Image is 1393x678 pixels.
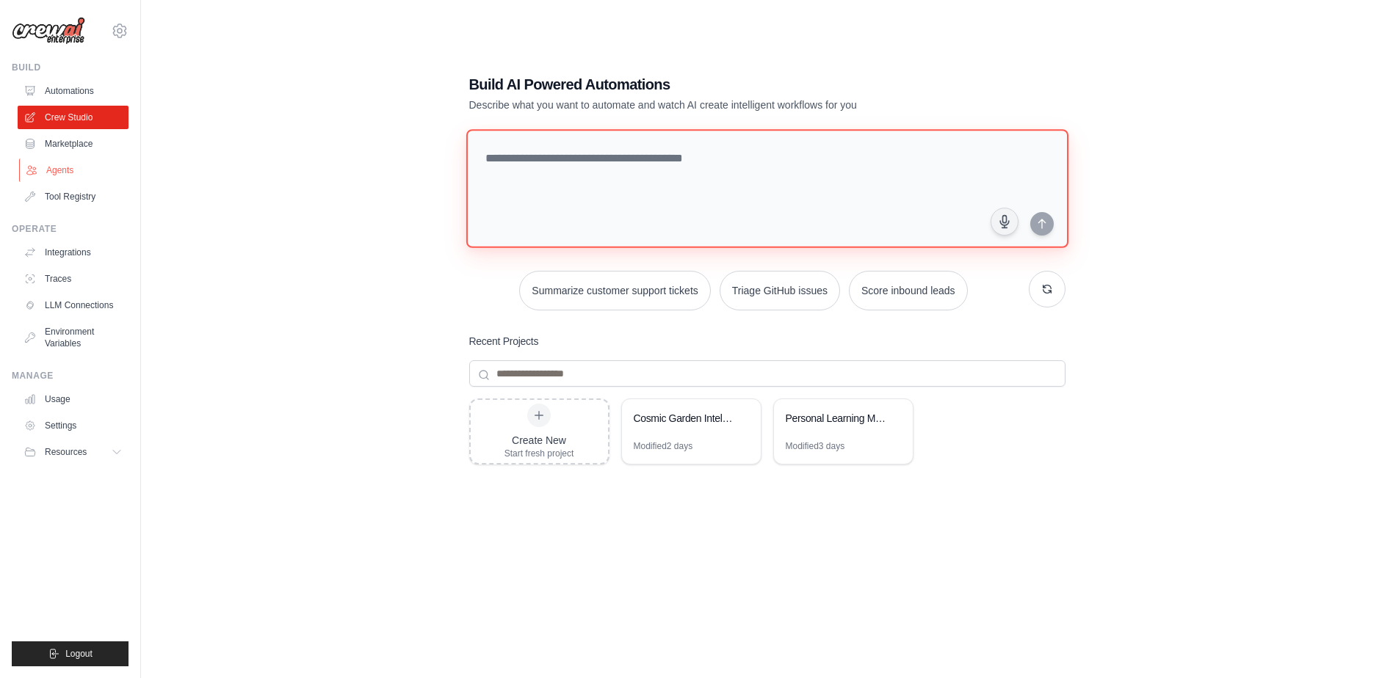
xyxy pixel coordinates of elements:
a: Agents [19,158,130,182]
div: Create New [504,433,574,448]
a: Integrations [18,241,129,264]
button: Summarize customer support tickets [519,271,710,310]
a: LLM Connections [18,294,129,317]
div: Operate [12,223,129,235]
button: Resources [18,440,129,464]
iframe: Chat Widget [1320,608,1393,678]
div: Modified 3 days [786,440,845,452]
div: Build [12,62,129,73]
button: Get new suggestions [1029,271,1065,307]
a: Environment Variables [18,320,129,355]
div: Personal Learning Management System [786,411,886,426]
button: Click to speak your automation idea [991,208,1018,236]
img: Logo [12,17,85,45]
a: Crew Studio [18,106,129,129]
div: Modified 2 days [634,440,693,452]
a: Automations [18,79,129,103]
button: Score inbound leads [849,271,968,310]
h1: Build AI Powered Automations [469,74,963,95]
div: Start fresh project [504,448,574,459]
div: Widget de chat [1320,608,1393,678]
span: Resources [45,446,87,458]
div: Manage [12,370,129,382]
div: Cosmic Garden Intelligence Hub [634,411,734,426]
button: Logout [12,641,129,666]
a: Traces [18,267,129,291]
h3: Recent Projects [469,334,539,349]
button: Triage GitHub issues [720,271,840,310]
span: Logout [65,648,93,660]
a: Settings [18,414,129,437]
a: Marketplace [18,132,129,156]
a: Usage [18,387,129,411]
a: Tool Registry [18,185,129,208]
p: Describe what you want to automate and watch AI create intelligent workflows for you [469,98,963,112]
